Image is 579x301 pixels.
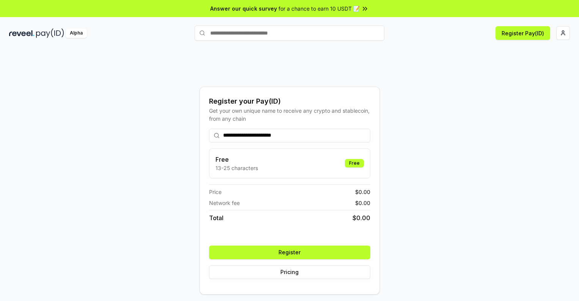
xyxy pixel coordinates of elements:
[210,5,277,13] span: Answer our quick survey
[209,246,370,259] button: Register
[9,28,35,38] img: reveel_dark
[209,199,240,207] span: Network fee
[345,159,364,167] div: Free
[278,5,360,13] span: for a chance to earn 10 USDT 📝
[216,155,258,164] h3: Free
[209,188,222,196] span: Price
[66,28,87,38] div: Alpha
[496,26,550,40] button: Register Pay(ID)
[355,188,370,196] span: $ 0.00
[216,164,258,172] p: 13-25 characters
[355,199,370,207] span: $ 0.00
[36,28,64,38] img: pay_id
[209,107,370,123] div: Get your own unique name to receive any crypto and stablecoin, from any chain
[209,96,370,107] div: Register your Pay(ID)
[352,213,370,222] span: $ 0.00
[209,213,223,222] span: Total
[209,265,370,279] button: Pricing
